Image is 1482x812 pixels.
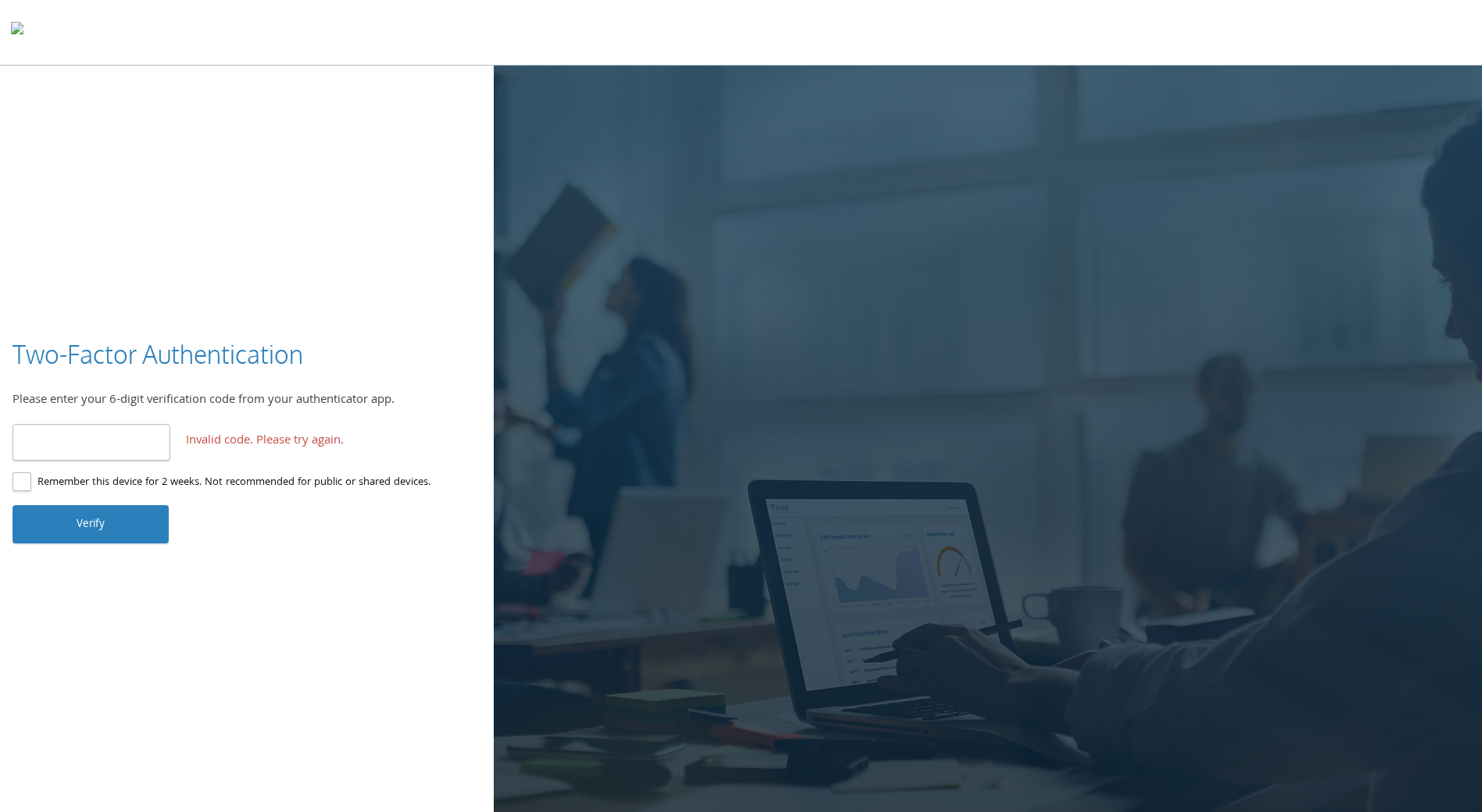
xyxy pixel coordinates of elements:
div: Please enter your 6-digit verification code from your authenticator app. [12,391,481,411]
h3: Two-Factor Authentication [12,337,303,372]
button: Verify [12,505,169,543]
span: Invalid code. Please try again. [186,432,344,452]
img: todyl-logo-dark.svg [11,16,23,48]
label: Remember this device for 2 weeks. Not recommended for public or shared devices. [12,473,430,493]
